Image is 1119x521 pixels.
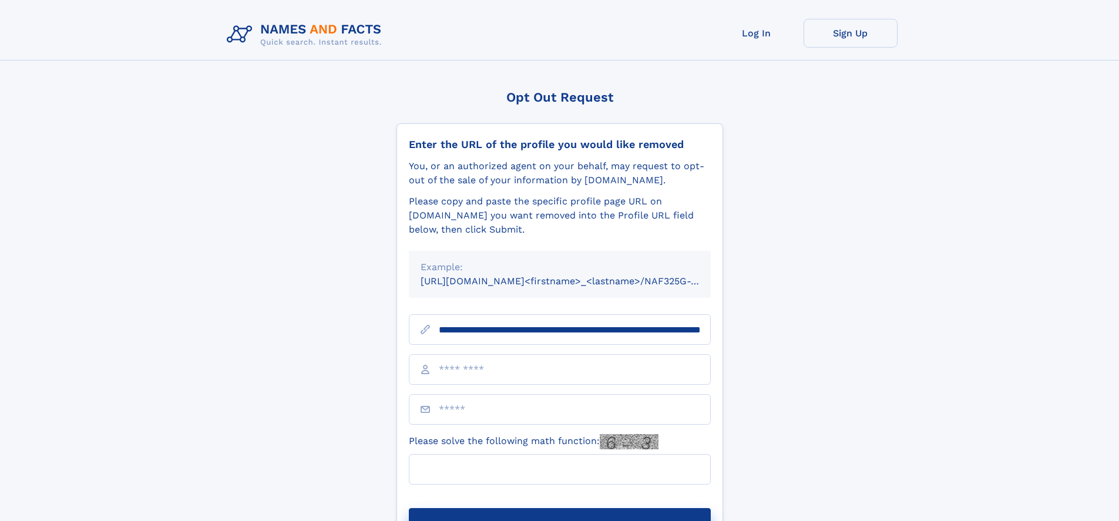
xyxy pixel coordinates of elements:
[409,434,658,449] label: Please solve the following math function:
[804,19,898,48] a: Sign Up
[396,90,723,105] div: Opt Out Request
[421,275,733,287] small: [URL][DOMAIN_NAME]<firstname>_<lastname>/NAF325G-xxxxxxxx
[421,260,699,274] div: Example:
[409,138,711,151] div: Enter the URL of the profile you would like removed
[409,194,711,237] div: Please copy and paste the specific profile page URL on [DOMAIN_NAME] you want removed into the Pr...
[222,19,391,51] img: Logo Names and Facts
[409,159,711,187] div: You, or an authorized agent on your behalf, may request to opt-out of the sale of your informatio...
[710,19,804,48] a: Log In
